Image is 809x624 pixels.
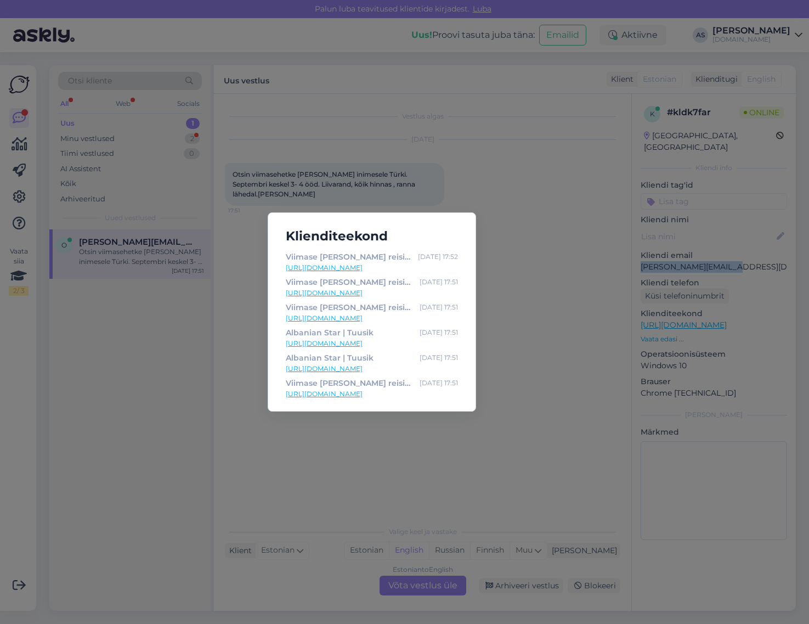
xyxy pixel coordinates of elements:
div: [DATE] 17:51 [420,301,458,313]
div: Albanian Star | Tuusik [286,327,374,339]
a: [URL][DOMAIN_NAME] [286,389,458,399]
a: [URL][DOMAIN_NAME] [286,288,458,298]
div: [DATE] 17:51 [420,327,458,339]
a: [URL][DOMAIN_NAME] [286,263,458,273]
h5: Klienditeekond [277,226,467,246]
div: Viimase [PERSON_NAME] reisid ja eripakkumised | [PERSON_NAME] [286,251,414,263]
div: [DATE] 17:51 [420,352,458,364]
div: Albanian Star | Tuusik [286,352,374,364]
div: [DATE] 17:52 [418,251,458,263]
div: Viimase [PERSON_NAME] reisid ja eripakkumised | [PERSON_NAME] [286,301,415,313]
div: [DATE] 17:51 [420,276,458,288]
div: Viimase [PERSON_NAME] reisid ja eripakkumised | [PERSON_NAME] [286,377,415,389]
div: [DATE] 17:51 [420,377,458,389]
a: [URL][DOMAIN_NAME] [286,313,458,323]
a: [URL][DOMAIN_NAME] [286,339,458,348]
a: [URL][DOMAIN_NAME] [286,364,458,374]
div: Viimase [PERSON_NAME] reisid ja eripakkumised | [PERSON_NAME] [286,276,415,288]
